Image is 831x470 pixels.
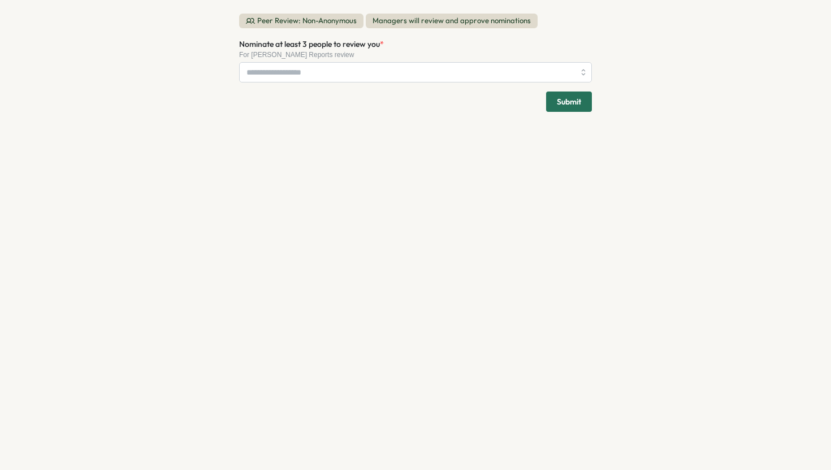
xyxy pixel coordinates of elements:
[366,14,538,28] span: Managers will review and approve nominations
[239,39,380,49] span: Nominate at least 3 people to review you
[257,16,357,26] p: Peer Review: Non-Anonymous
[546,92,592,112] button: Submit
[557,92,581,111] span: Submit
[239,51,592,59] div: For [PERSON_NAME] Reports review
